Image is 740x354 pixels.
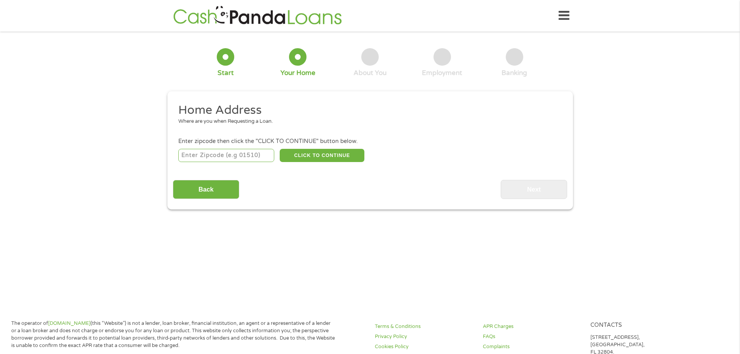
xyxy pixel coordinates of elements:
img: GetLoanNow Logo [171,5,344,27]
div: Employment [422,69,462,77]
a: APR Charges [483,323,582,330]
div: Your Home [280,69,315,77]
h2: Home Address [178,103,556,118]
a: Complaints [483,343,582,351]
p: The operator of (this “Website”) is not a lender, loan broker, financial institution, an agent or... [11,320,335,349]
div: Where are you when Requesting a Loan. [178,118,556,126]
div: Banking [501,69,527,77]
h4: Contacts [590,322,689,329]
a: Cookies Policy [375,343,474,351]
div: Enter zipcode then click the "CLICK TO CONTINUE" button below. [178,137,561,146]
input: Enter Zipcode (e.g 01510) [178,149,274,162]
a: FAQs [483,333,582,340]
input: Next [501,180,567,199]
a: [DOMAIN_NAME] [48,320,91,326]
div: Start [218,69,234,77]
a: Privacy Policy [375,333,474,340]
button: CLICK TO CONTINUE [280,149,364,162]
a: Terms & Conditions [375,323,474,330]
input: Back [173,180,239,199]
div: About You [353,69,387,77]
